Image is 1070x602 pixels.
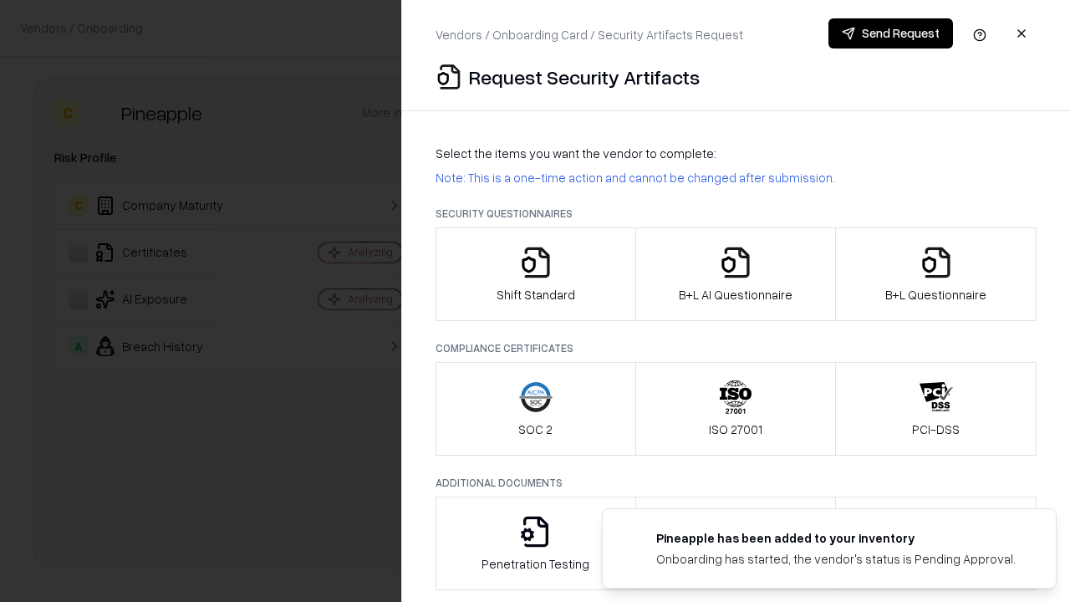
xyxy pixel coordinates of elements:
p: Compliance Certificates [436,341,1037,355]
p: B+L AI Questionnaire [679,286,792,304]
button: Data Processing Agreement [835,497,1037,590]
p: ISO 27001 [709,421,762,438]
p: PCI-DSS [912,421,960,438]
p: Penetration Testing [481,555,589,573]
p: Shift Standard [497,286,575,304]
div: Pineapple has been added to your inventory [656,529,1016,547]
button: B+L Questionnaire [835,227,1037,321]
button: Privacy Policy [635,497,837,590]
p: SOC 2 [518,421,553,438]
button: SOC 2 [436,362,636,456]
p: Vendors / Onboarding Card / Security Artifacts Request [436,26,743,43]
button: Shift Standard [436,227,636,321]
p: Select the items you want the vendor to complete: [436,145,1037,162]
p: B+L Questionnaire [885,286,986,304]
p: Request Security Artifacts [469,64,700,90]
p: Note: This is a one-time action and cannot be changed after submission. [436,169,1037,186]
div: Onboarding has started, the vendor's status is Pending Approval. [656,550,1016,568]
button: PCI-DSS [835,362,1037,456]
p: Security Questionnaires [436,207,1037,221]
button: Send Request [828,18,953,48]
button: ISO 27001 [635,362,837,456]
button: Penetration Testing [436,497,636,590]
p: Additional Documents [436,476,1037,490]
img: pineappleenergy.com [623,529,643,549]
button: B+L AI Questionnaire [635,227,837,321]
